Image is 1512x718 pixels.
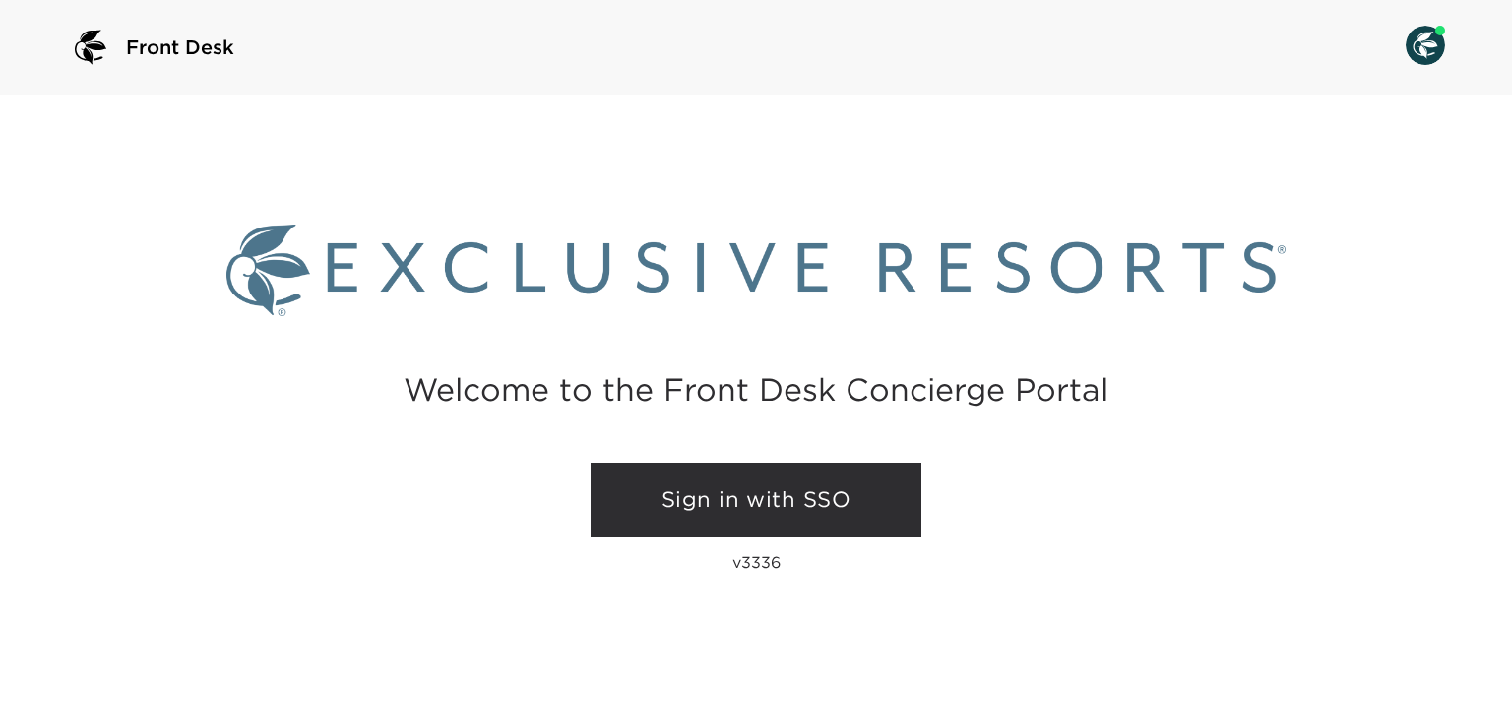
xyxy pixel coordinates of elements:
[67,24,114,71] img: logo
[404,374,1108,405] h2: Welcome to the Front Desk Concierge Portal
[1406,26,1445,65] img: User
[732,553,781,572] p: v3336
[126,33,234,61] span: Front Desk
[591,463,921,538] a: Sign in with SSO
[226,225,1285,317] img: Exclusive Resorts logo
